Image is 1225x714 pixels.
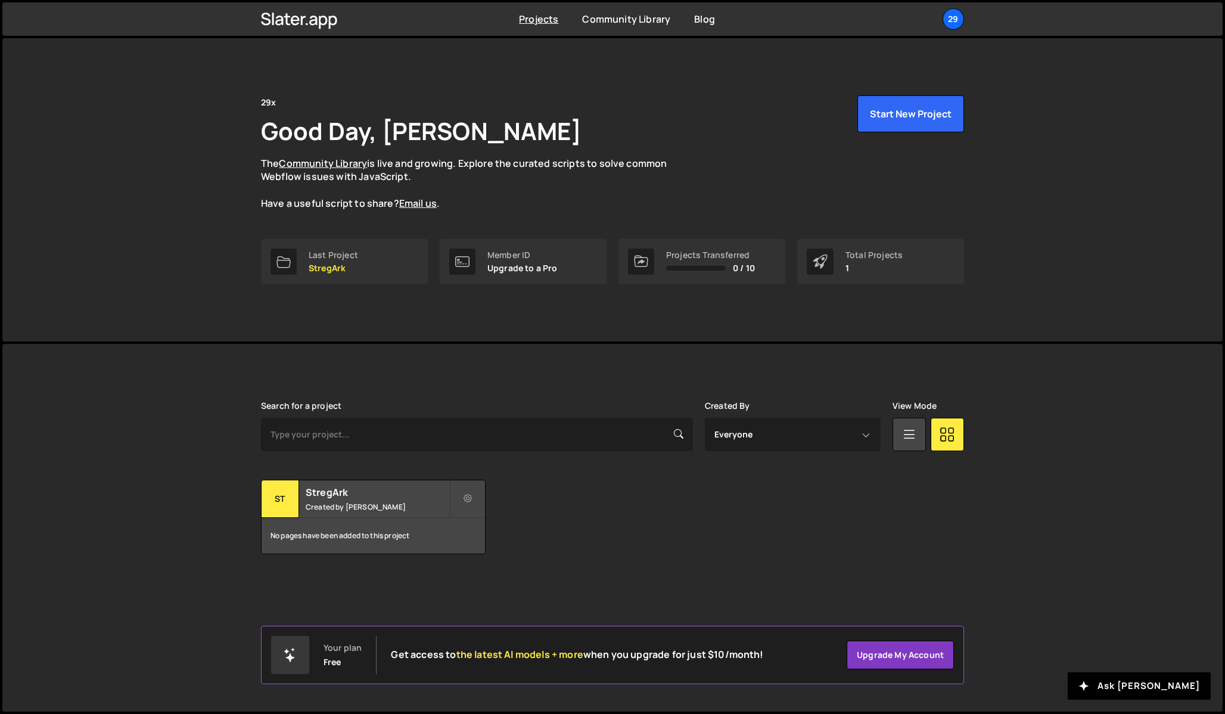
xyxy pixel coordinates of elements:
h2: Get access to when you upgrade for just $10/month! [391,649,763,660]
a: Community Library [279,157,367,170]
span: 0 / 10 [733,263,755,273]
h2: StregArk [306,486,449,499]
div: St [262,480,299,518]
a: Email us [399,197,437,210]
button: Ask [PERSON_NAME] [1068,672,1211,700]
a: Community Library [582,13,670,26]
input: Type your project... [261,418,693,451]
label: View Mode [893,401,937,411]
div: Member ID [487,250,558,260]
button: Start New Project [857,95,964,132]
a: Last Project StregArk [261,239,428,284]
small: Created by [PERSON_NAME] [306,502,449,512]
div: Projects Transferred [666,250,755,260]
div: Last Project [309,250,358,260]
label: Created By [705,401,750,411]
a: Blog [694,13,715,26]
a: St StregArk Created by [PERSON_NAME] No pages have been added to this project [261,480,486,554]
a: Projects [519,13,558,26]
p: 1 [845,263,903,273]
a: Upgrade my account [847,641,954,669]
div: 29x [261,95,276,110]
p: Upgrade to a Pro [487,263,558,273]
a: 29 [943,8,964,30]
div: Free [324,657,341,667]
label: Search for a project [261,401,341,411]
div: No pages have been added to this project [262,518,485,554]
h1: Good Day, [PERSON_NAME] [261,114,582,147]
span: the latest AI models + more [456,648,583,661]
p: The is live and growing. Explore the curated scripts to solve common Webflow issues with JavaScri... [261,157,690,210]
div: Total Projects [845,250,903,260]
p: StregArk [309,263,358,273]
div: Your plan [324,643,362,653]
